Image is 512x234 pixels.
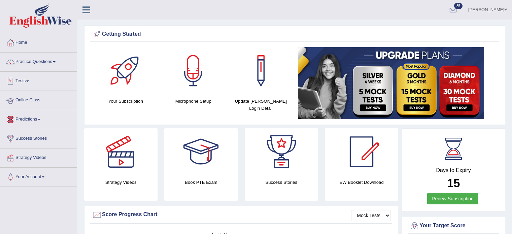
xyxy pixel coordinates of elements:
h4: Your Subscription [95,98,156,105]
a: Home [0,33,77,50]
span: 35 [454,3,463,9]
h4: Update [PERSON_NAME] Login Detail [231,98,292,112]
a: Strategy Videos [0,148,77,165]
a: Predictions [0,110,77,127]
a: Your Account [0,168,77,185]
h4: EW Booklet Download [325,179,398,186]
img: small5.jpg [298,47,484,119]
div: Getting Started [92,29,498,39]
h4: Book PTE Exam [164,179,238,186]
a: Success Stories [0,129,77,146]
a: Tests [0,72,77,89]
h4: Microphone Setup [163,98,224,105]
h4: Days to Expiry [409,167,498,173]
h4: Strategy Videos [84,179,158,186]
a: Practice Questions [0,53,77,69]
a: Renew Subscription [427,193,478,204]
h4: Success Stories [245,179,318,186]
b: 15 [447,176,460,190]
a: Online Class [0,91,77,108]
div: Your Target Score [409,221,498,231]
div: Score Progress Chart [92,210,390,220]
